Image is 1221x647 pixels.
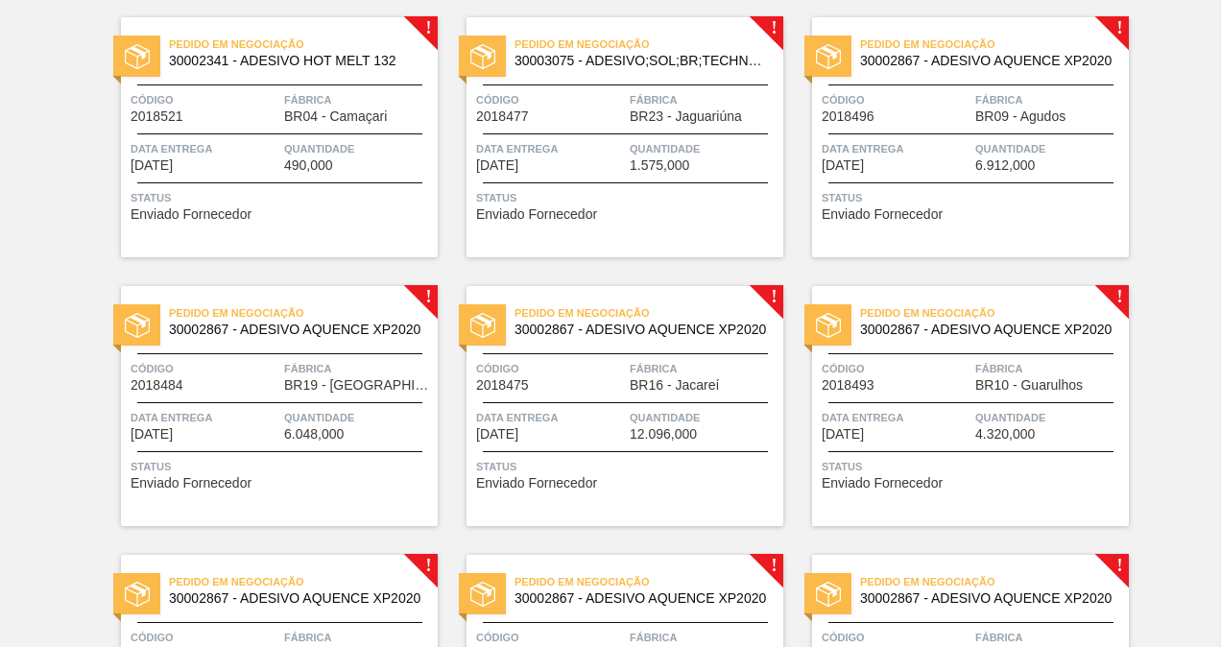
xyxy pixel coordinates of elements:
[476,408,625,427] span: Data entrega
[169,35,438,54] span: Pedido em Negociação
[476,90,625,109] span: Código
[131,476,251,491] span: Enviado Fornecedor
[131,628,279,647] span: Código
[630,109,742,124] span: BR23 - Jaguariúna
[816,313,841,338] img: status
[476,188,778,207] span: Status
[822,359,970,378] span: Código
[284,427,344,442] span: 6.048,000
[515,591,768,606] span: 30002867 - ADESIVO AQUENCE XP2020
[975,427,1035,442] span: 4.320,000
[822,109,874,124] span: 2018496
[630,90,778,109] span: Fábrica
[169,303,438,323] span: Pedido em Negociação
[131,139,279,158] span: Data entrega
[975,378,1083,393] span: BR10 - Guarulhos
[630,408,778,427] span: Quantidade
[476,457,778,476] span: Status
[470,582,495,607] img: status
[125,582,150,607] img: status
[860,323,1113,337] span: 30002867 - ADESIVO AQUENCE XP2020
[822,378,874,393] span: 2018493
[975,109,1065,124] span: BR09 - Agudos
[125,313,150,338] img: status
[284,139,433,158] span: Quantidade
[975,158,1035,173] span: 6.912,000
[975,359,1124,378] span: Fábrica
[131,457,433,476] span: Status
[822,427,864,442] span: 30/09/2025
[822,476,943,491] span: Enviado Fornecedor
[975,628,1124,647] span: Fábrica
[515,323,768,337] span: 30002867 - ADESIVO AQUENCE XP2020
[822,408,970,427] span: Data entrega
[470,44,495,69] img: status
[284,628,433,647] span: Fábrica
[284,109,387,124] span: BR04 - Camaçari
[515,572,783,591] span: Pedido em Negociação
[131,188,433,207] span: Status
[284,378,433,393] span: BR19 - Nova Rio
[476,427,518,442] span: 29/09/2025
[284,158,333,173] span: 490,000
[975,139,1124,158] span: Quantidade
[860,303,1129,323] span: Pedido em Negociação
[630,158,689,173] span: 1.575,000
[476,207,597,222] span: Enviado Fornecedor
[630,359,778,378] span: Fábrica
[630,427,697,442] span: 12.096,000
[438,286,783,526] a: !statusPedido em Negociação30002867 - ADESIVO AQUENCE XP2020Código2018475FábricaBR16 - JacareíDat...
[783,17,1129,257] a: !statusPedido em Negociação30002867 - ADESIVO AQUENCE XP2020Código2018496FábricaBR09 - AgudosData...
[92,286,438,526] a: !statusPedido em Negociação30002867 - ADESIVO AQUENCE XP2020Código2018484FábricaBR19 - [GEOGRAPHI...
[169,54,422,68] span: 30002341 - ADESIVO HOT MELT 132
[630,628,778,647] span: Fábrica
[822,90,970,109] span: Código
[476,628,625,647] span: Código
[438,17,783,257] a: !statusPedido em Negociação30003075 - ADESIVO;SOL;BR;TECHNOMELT SUPRA HT 35125Código2018477Fábric...
[131,90,279,109] span: Código
[476,109,529,124] span: 2018477
[476,378,529,393] span: 2018475
[169,323,422,337] span: 30002867 - ADESIVO AQUENCE XP2020
[822,207,943,222] span: Enviado Fornecedor
[476,139,625,158] span: Data entrega
[92,17,438,257] a: !statusPedido em Negociação30002341 - ADESIVO HOT MELT 132Código2018521FábricaBR04 - CamaçariData...
[476,359,625,378] span: Código
[975,408,1124,427] span: Quantidade
[131,378,183,393] span: 2018484
[860,572,1129,591] span: Pedido em Negociação
[816,44,841,69] img: status
[131,427,173,442] span: 29/09/2025
[822,628,970,647] span: Código
[470,313,495,338] img: status
[131,207,251,222] span: Enviado Fornecedor
[860,35,1129,54] span: Pedido em Negociação
[476,476,597,491] span: Enviado Fornecedor
[169,572,438,591] span: Pedido em Negociação
[169,591,422,606] span: 30002867 - ADESIVO AQUENCE XP2020
[822,158,864,173] span: 29/09/2025
[515,35,783,54] span: Pedido em Negociação
[515,54,768,68] span: 30003075 - ADESIVO;SOL;BR;TECHNOMELT SUPRA HT 35125
[284,359,433,378] span: Fábrica
[125,44,150,69] img: status
[860,591,1113,606] span: 30002867 - ADESIVO AQUENCE XP2020
[630,378,719,393] span: BR16 - Jacareí
[822,139,970,158] span: Data entrega
[822,457,1124,476] span: Status
[822,188,1124,207] span: Status
[515,303,783,323] span: Pedido em Negociação
[284,90,433,109] span: Fábrica
[476,158,518,173] span: 29/09/2025
[860,54,1113,68] span: 30002867 - ADESIVO AQUENCE XP2020
[284,408,433,427] span: Quantidade
[131,109,183,124] span: 2018521
[975,90,1124,109] span: Fábrica
[783,286,1129,526] a: !statusPedido em Negociação30002867 - ADESIVO AQUENCE XP2020Código2018493FábricaBR10 - GuarulhosD...
[131,158,173,173] span: 29/09/2025
[131,408,279,427] span: Data entrega
[630,139,778,158] span: Quantidade
[816,582,841,607] img: status
[131,359,279,378] span: Código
